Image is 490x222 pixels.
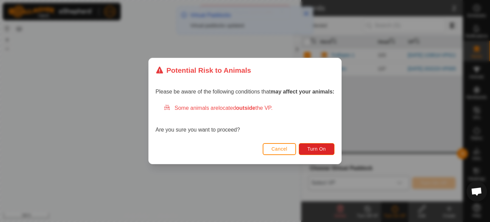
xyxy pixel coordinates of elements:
[467,181,487,202] div: Open chat
[156,65,251,75] div: Potential Risk to Animals
[156,104,334,134] div: Are you sure you want to proceed?
[271,89,334,95] strong: may affect your animals:
[236,105,256,111] strong: outside
[156,89,334,95] span: Please be aware of the following conditions that
[299,143,334,155] button: Turn On
[164,104,334,112] div: Some animals are
[218,105,273,111] span: located the VP.
[272,146,288,152] span: Cancel
[263,143,296,155] button: Cancel
[308,146,326,152] span: Turn On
